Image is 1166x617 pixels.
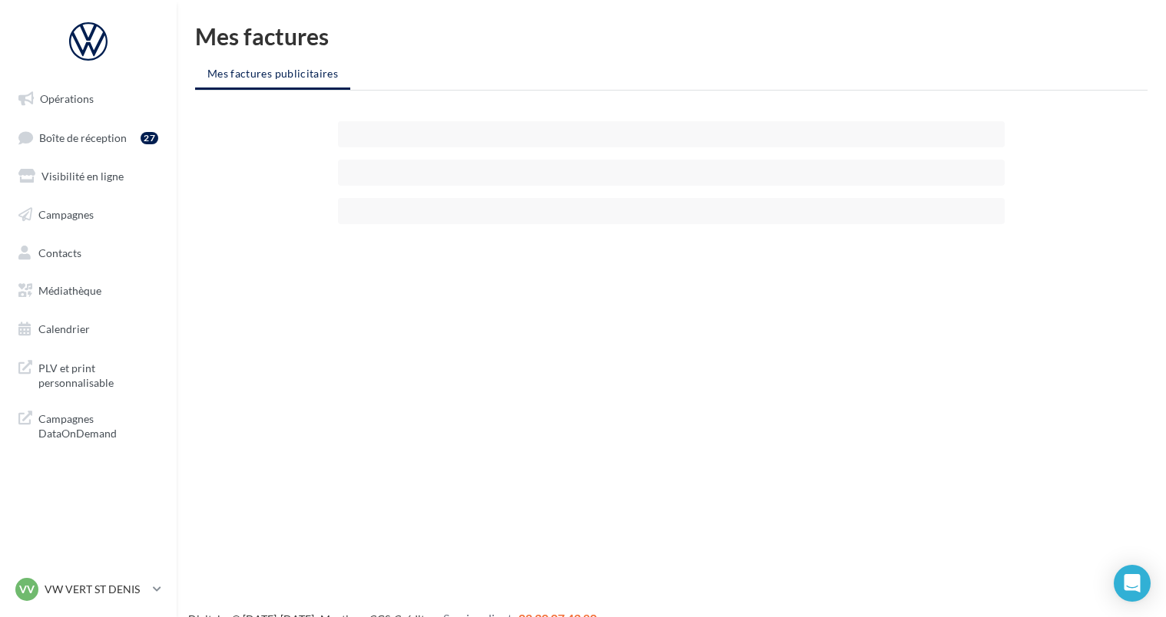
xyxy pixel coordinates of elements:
a: Campagnes [9,199,167,231]
a: Visibilité en ligne [9,160,167,193]
a: Opérations [9,83,167,115]
div: Open Intercom Messenger [1114,565,1151,602]
span: Contacts [38,246,81,259]
span: Opérations [40,92,94,105]
a: Campagnes DataOnDemand [9,402,167,447]
h1: Mes factures [195,25,1148,48]
div: 27 [141,132,158,144]
span: VV [19,582,35,597]
span: Campagnes [38,208,94,221]
p: VW VERT ST DENIS [45,582,147,597]
a: VV VW VERT ST DENIS [12,575,164,604]
span: PLV et print personnalisable [38,358,158,391]
span: Campagnes DataOnDemand [38,408,158,441]
a: PLV et print personnalisable [9,351,167,397]
a: Contacts [9,237,167,269]
span: Visibilité en ligne [41,170,124,183]
span: Médiathèque [38,284,101,297]
span: Boîte de réception [39,130,127,144]
a: Boîte de réception27 [9,121,167,154]
a: Médiathèque [9,275,167,307]
a: Calendrier [9,313,167,345]
span: Calendrier [38,322,90,335]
